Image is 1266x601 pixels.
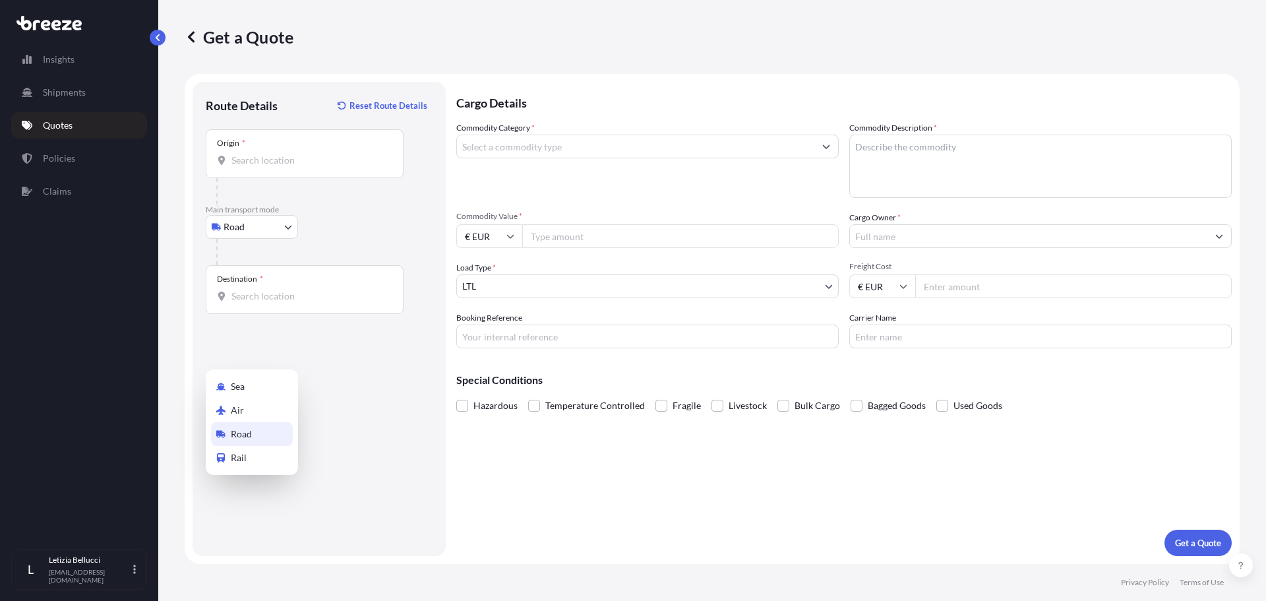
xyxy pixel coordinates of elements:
input: Origin [231,154,387,167]
label: Booking Reference [456,311,522,325]
button: Get a Quote [1164,530,1232,556]
span: LTL [462,280,476,293]
p: Cargo Details [456,82,1232,121]
span: Temperature Controlled [545,396,645,416]
input: Enter name [849,325,1232,348]
p: Claims [43,185,71,198]
p: Policies [43,152,75,165]
span: Load Type [456,261,496,274]
button: Select transport [206,215,298,239]
span: Bulk Cargo [795,396,840,416]
span: Livestock [729,396,767,416]
input: Type amount [522,224,839,248]
div: Destination [217,274,263,284]
span: Air [231,404,244,417]
p: Letizia Bellucci [49,555,131,565]
p: Reset Route Details [349,99,427,112]
p: Special Conditions [456,375,1232,385]
input: Select a commodity type [457,135,814,158]
p: Quotes [43,119,73,132]
span: Rail [231,451,247,464]
p: Route Details [206,98,278,113]
span: Commodity Value [456,211,839,222]
label: Cargo Owner [849,211,901,224]
button: Show suggestions [814,135,838,158]
button: Show suggestions [1207,224,1231,248]
p: Get a Quote [185,26,293,47]
span: Sea [231,380,245,393]
p: [EMAIL_ADDRESS][DOMAIN_NAME] [49,568,131,584]
a: Claims [11,178,147,205]
label: Commodity Description [849,121,937,135]
p: Shipments [43,86,86,99]
a: Terms of Use [1180,577,1224,588]
input: Your internal reference [456,325,839,348]
span: Freight Cost [849,261,1232,272]
span: Fragile [673,396,701,416]
span: L [28,563,34,576]
a: Quotes [11,112,147,139]
span: Used Goods [953,396,1002,416]
a: Shipments [11,79,147,106]
span: Bagged Goods [868,396,926,416]
span: Hazardous [473,396,518,416]
input: Destination [231,290,387,303]
p: Insights [43,53,75,66]
label: Carrier Name [849,311,896,325]
input: Enter amount [915,274,1232,298]
span: Road [231,427,252,441]
div: Origin [217,138,245,148]
a: Privacy Policy [1121,577,1169,588]
button: LTL [456,274,839,298]
button: Reset Route Details [331,95,433,116]
div: Select transport [206,369,298,475]
input: Full name [850,224,1207,248]
label: Commodity Category [456,121,535,135]
span: Road [224,220,245,234]
a: Insights [11,46,147,73]
p: Get a Quote [1175,536,1221,550]
p: Main transport mode [206,205,433,215]
a: Policies [11,145,147,172]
